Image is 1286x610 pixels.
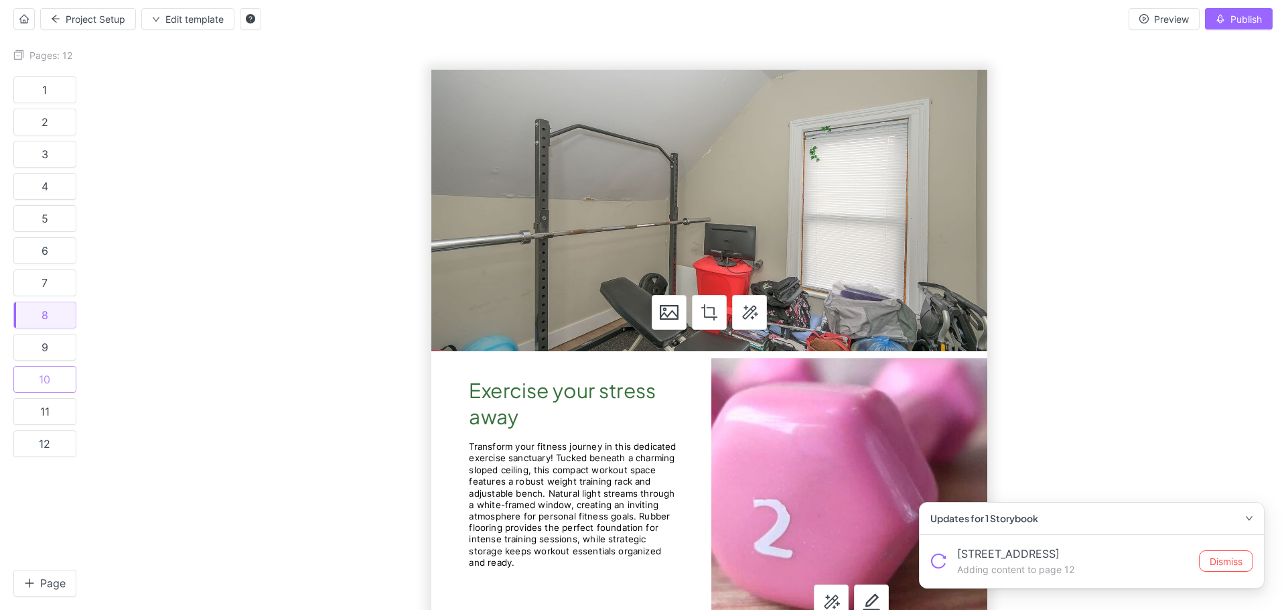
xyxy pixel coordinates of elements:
button: Dismiss [1199,550,1253,572]
span: Project Setup [66,13,125,25]
button: 4 [13,173,76,200]
div: 12 [39,437,50,450]
div: 10 [39,373,50,386]
span: Pages: 12 [29,50,72,61]
button: Edit text [466,375,678,430]
button: Preview [1129,8,1200,29]
button: 11 [13,398,76,425]
span: down [152,15,160,23]
span: Page [40,576,66,590]
div: 3 [42,147,48,161]
button: 1 [13,76,76,103]
button: 7 [13,269,76,296]
span: Publish [1230,13,1262,25]
button: 6 [13,237,76,264]
div: 6 [42,244,48,257]
span: switcher [13,50,24,60]
a: Home [13,8,35,29]
button: Edit text [466,438,678,601]
span: Dismiss [1210,556,1242,567]
a: Publish [1205,8,1273,29]
span: [STREET_ADDRESS] [957,546,1188,562]
div: 7 [42,276,48,290]
span: plus [24,578,35,589]
button: 5 [13,205,76,232]
button: Edit template [141,8,234,29]
button: 10 [13,366,76,393]
button: 8 [13,302,76,328]
span: Adding content to page 12 [957,562,1188,577]
div: 8 [42,308,48,322]
div: 1 [42,83,47,97]
button: Add page [13,570,76,597]
div: 5 [42,212,48,225]
span: picture [660,303,678,322]
span: arrow-left [51,14,60,23]
button: 2 [13,109,76,135]
button: 9 [13,334,76,361]
span: rocket [1216,14,1225,23]
span: Preview [1154,13,1189,25]
div: 11 [40,405,50,418]
span: question-circle [246,14,255,23]
strong: Updates for 1 Storybook [930,512,1038,524]
div: 4 [42,180,48,193]
div: 9 [42,341,48,354]
div: 2 [42,115,48,129]
div: Updates for 1 Storybook [920,503,1264,534]
span: play-circle [1139,14,1149,23]
span: reload [930,553,946,569]
button: 3 [13,141,76,168]
button: 12 [13,430,76,457]
a: Project Setup [40,8,136,29]
span: Edit template [165,13,224,25]
span: home [19,14,29,23]
span: expanded [1245,514,1253,522]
